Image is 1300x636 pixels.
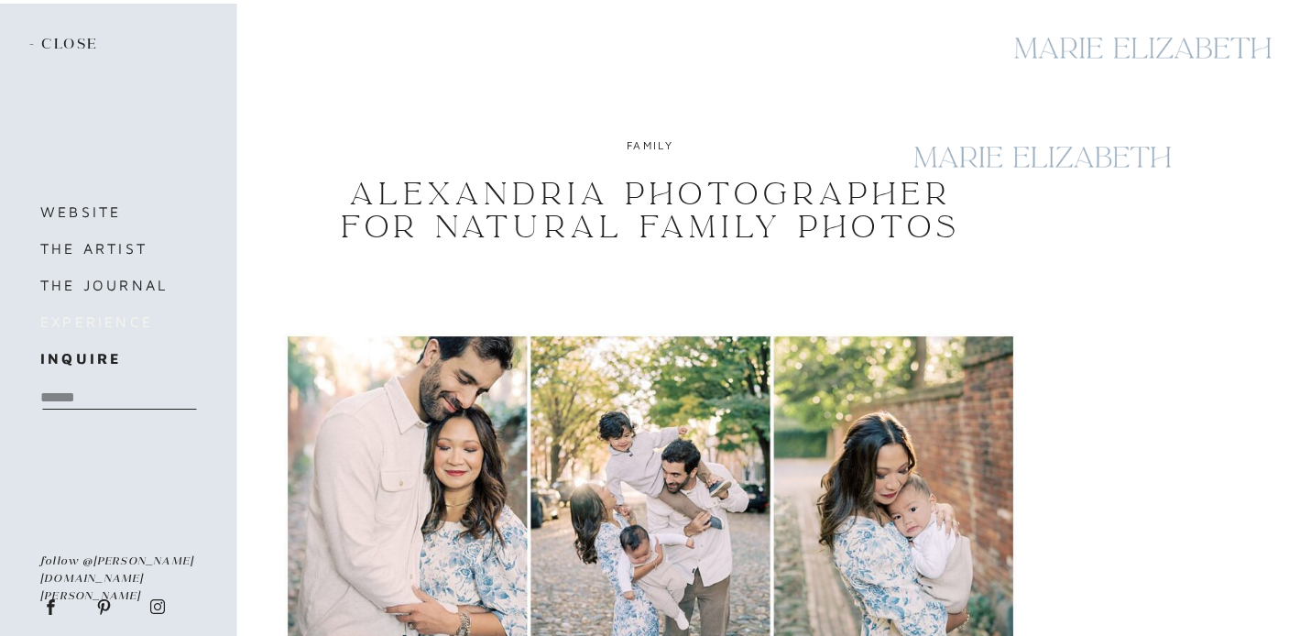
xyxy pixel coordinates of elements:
a: the journal [40,272,194,298]
a: inquire [40,345,194,371]
a: website [40,199,194,225]
p: follow @[PERSON_NAME][DOMAIN_NAME][PERSON_NAME] [40,552,197,586]
a: experience [40,309,216,334]
h1: Alexandria Photographer for Natural Family Photos [305,178,997,244]
a: family [627,138,673,152]
a: the artist [40,236,194,261]
h2: - close [29,35,105,55]
b: inquire [40,350,121,367]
